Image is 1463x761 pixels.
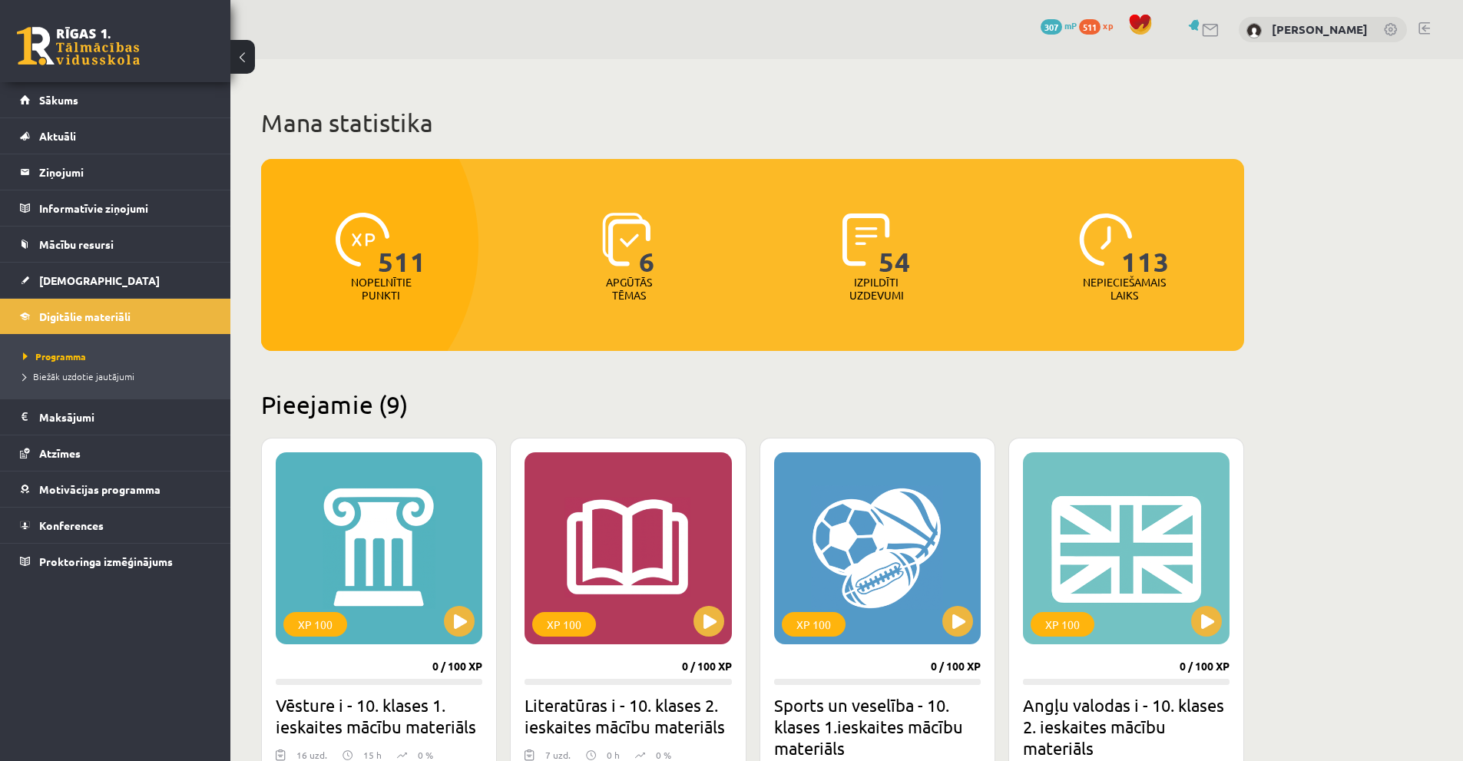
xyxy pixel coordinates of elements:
[20,435,211,471] a: Atzīmes
[23,369,215,383] a: Biežāk uzdotie jautājumi
[1246,23,1262,38] img: Gintars Grīviņš
[1023,694,1230,759] h2: Angļu valodas i - 10. klases 2. ieskaites mācību materiāls
[532,612,596,637] div: XP 100
[1079,213,1133,266] img: icon-clock-7be60019b62300814b6bd22b8e044499b485619524d84068768e800edab66f18.svg
[39,237,114,251] span: Mācību resursi
[20,399,211,435] a: Maksājumi
[23,370,134,382] span: Biežāk uzdotie jautājumi
[39,154,211,190] legend: Ziņojumi
[879,213,911,276] span: 54
[276,694,482,737] h2: Vēsture i - 10. klases 1. ieskaites mācību materiāls
[39,309,131,323] span: Digitālie materiāli
[283,612,347,637] div: XP 100
[39,129,76,143] span: Aktuāli
[602,213,650,266] img: icon-learned-topics-4a711ccc23c960034f471b6e78daf4a3bad4a20eaf4de84257b87e66633f6470.svg
[1121,213,1170,276] span: 113
[639,213,655,276] span: 6
[1079,19,1101,35] span: 511
[378,213,426,276] span: 511
[20,190,211,226] a: Informatīvie ziņojumi
[782,612,846,637] div: XP 100
[39,190,211,226] legend: Informatīvie ziņojumi
[846,276,906,302] p: Izpildīti uzdevumi
[599,276,659,302] p: Apgūtās tēmas
[20,227,211,262] a: Mācību resursi
[39,399,211,435] legend: Maksājumi
[39,482,161,496] span: Motivācijas programma
[774,694,981,759] h2: Sports un veselība - 10. klases 1.ieskaites mācību materiāls
[261,389,1244,419] h2: Pieejamie (9)
[1103,19,1113,31] span: xp
[1272,22,1368,37] a: [PERSON_NAME]
[20,82,211,117] a: Sākums
[39,273,160,287] span: [DEMOGRAPHIC_DATA]
[1064,19,1077,31] span: mP
[17,27,140,65] a: Rīgas 1. Tālmācības vidusskola
[39,446,81,460] span: Atzīmes
[1079,19,1120,31] a: 511 xp
[20,263,211,298] a: [DEMOGRAPHIC_DATA]
[351,276,412,302] p: Nopelnītie punkti
[20,118,211,154] a: Aktuāli
[39,93,78,107] span: Sākums
[20,299,211,334] a: Digitālie materiāli
[20,471,211,507] a: Motivācijas programma
[20,508,211,543] a: Konferences
[1031,612,1094,637] div: XP 100
[525,694,731,737] h2: Literatūras i - 10. klases 2. ieskaites mācību materiāls
[261,108,1244,138] h1: Mana statistika
[842,213,890,266] img: icon-completed-tasks-ad58ae20a441b2904462921112bc710f1caf180af7a3daa7317a5a94f2d26646.svg
[336,213,389,266] img: icon-xp-0682a9bc20223a9ccc6f5883a126b849a74cddfe5390d2b41b4391c66f2066e7.svg
[23,350,86,362] span: Programma
[1083,276,1166,302] p: Nepieciešamais laiks
[23,349,215,363] a: Programma
[20,154,211,190] a: Ziņojumi
[39,518,104,532] span: Konferences
[1041,19,1077,31] a: 307 mP
[1041,19,1062,35] span: 307
[20,544,211,579] a: Proktoringa izmēģinājums
[39,554,173,568] span: Proktoringa izmēģinājums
